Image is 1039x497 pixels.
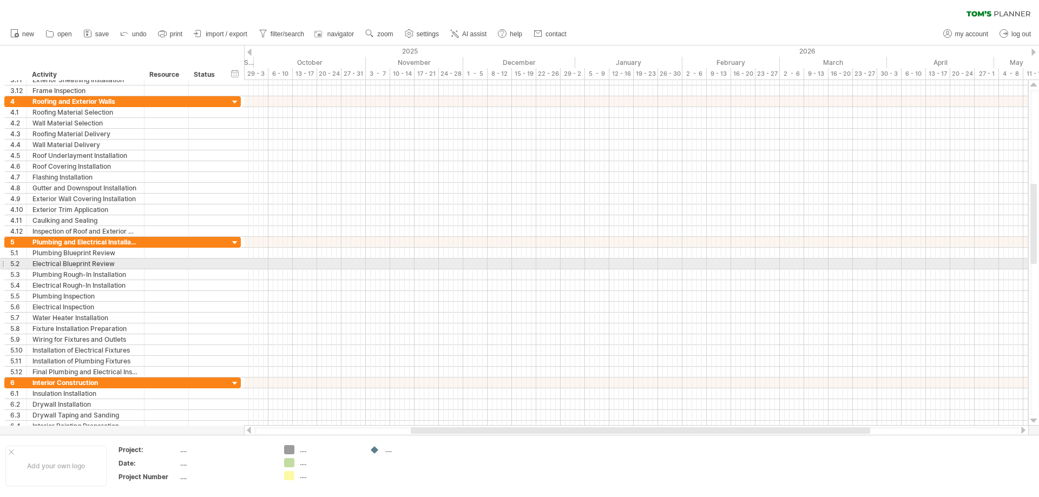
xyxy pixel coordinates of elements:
[300,471,359,480] div: ....
[32,204,139,215] div: Exterior Trim Application
[32,356,139,366] div: Installation of Plumbing Fixtures
[254,57,366,68] div: October 2025
[10,85,27,96] div: 3.12
[682,57,780,68] div: February 2026
[180,472,271,481] div: ....
[804,68,828,79] div: 9 - 13
[10,194,27,204] div: 4.9
[462,30,486,38] span: AI assist
[119,459,178,468] div: Date:
[10,129,27,139] div: 4.3
[10,345,27,355] div: 5.10
[377,30,393,38] span: zoom
[887,57,994,68] div: April 2026
[22,30,34,38] span: new
[10,356,27,366] div: 5.11
[194,69,218,80] div: Status
[132,30,147,38] span: undo
[634,68,658,79] div: 19 - 23
[902,68,926,79] div: 6 - 10
[5,446,107,486] div: Add your own logo
[495,27,525,41] a: help
[32,69,138,80] div: Activity
[439,68,463,79] div: 24 - 28
[10,377,27,388] div: 6
[10,388,27,399] div: 6.1
[244,68,268,79] div: 29 - 3
[10,291,27,301] div: 5.5
[10,172,27,182] div: 4.7
[10,237,27,247] div: 5
[10,107,27,117] div: 4.1
[300,445,359,454] div: ....
[463,68,488,79] div: 1 - 5
[448,27,490,41] a: AI assist
[191,27,251,41] a: import / export
[10,399,27,409] div: 6.2
[609,68,634,79] div: 12 - 16
[32,334,139,344] div: Wiring for Fixtures and Outlets
[32,107,139,117] div: Roofing Material Selection
[363,27,396,41] a: zoom
[32,237,139,247] div: Plumbing and Electrical Installation
[975,68,999,79] div: 27 - 1
[43,27,75,41] a: open
[32,388,139,399] div: Insulation Installation
[268,68,293,79] div: 6 - 10
[1011,30,1031,38] span: log out
[32,194,139,204] div: Exterior Wall Covering Installation
[32,172,139,182] div: Flashing Installation
[256,27,307,41] a: filter/search
[32,183,139,193] div: Gutter and Downspout Installation
[119,472,178,481] div: Project Number
[828,68,853,79] div: 16 - 20
[119,445,178,454] div: Project:
[10,367,27,377] div: 5.12
[402,27,442,41] a: settings
[32,367,139,377] div: Final Plumbing and Electrical Inspection
[32,302,139,312] div: Electrical Inspection
[32,129,139,139] div: Roofing Material Delivery
[10,150,27,161] div: 4.5
[155,27,186,41] a: print
[780,57,887,68] div: March 2026
[658,68,682,79] div: 26 - 30
[8,27,37,41] a: new
[300,458,359,467] div: ....
[385,445,444,454] div: ....
[32,421,139,431] div: Interior Painting Preparation
[180,445,271,454] div: ....
[32,269,139,280] div: Plumbing Rough-In Installation
[10,323,27,334] div: 5.8
[731,68,755,79] div: 16 - 20
[531,27,570,41] a: contact
[950,68,975,79] div: 20 - 24
[366,57,463,68] div: November 2025
[941,27,991,41] a: my account
[10,313,27,323] div: 5.7
[488,68,512,79] div: 8 - 12
[10,421,27,431] div: 6.4
[32,226,139,236] div: Inspection of Roof and Exterior Walls
[10,334,27,344] div: 5.9
[10,140,27,150] div: 4.4
[313,27,357,41] a: navigator
[780,68,804,79] div: 2 - 6
[545,30,567,38] span: contact
[32,85,139,96] div: Frame Inspection
[32,215,139,226] div: Caulking and Sealing
[206,30,247,38] span: import / export
[32,96,139,107] div: Roofing and Exterior Walls
[95,30,109,38] span: save
[415,68,439,79] div: 17 - 21
[10,226,27,236] div: 4.12
[10,302,27,312] div: 5.6
[755,68,780,79] div: 23 - 27
[575,57,682,68] div: January 2026
[57,30,72,38] span: open
[417,30,439,38] span: settings
[463,57,575,68] div: December 2025
[32,248,139,258] div: Plumbing Blueprint Review
[170,30,182,38] span: print
[536,68,561,79] div: 22 - 26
